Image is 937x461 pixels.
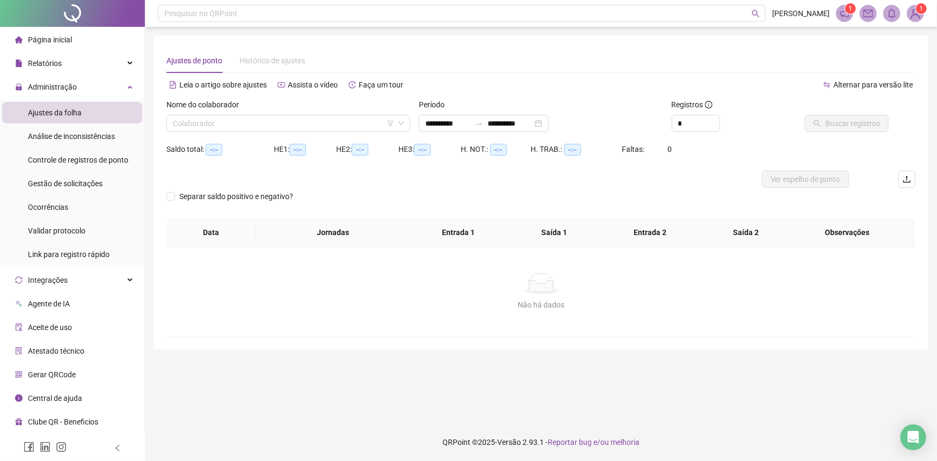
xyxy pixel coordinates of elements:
[28,370,76,379] span: Gerar QRCode
[274,143,336,156] div: HE 1:
[28,179,103,188] span: Gestão de solicitações
[907,5,924,21] img: 82420
[786,218,908,247] th: Observações
[15,394,23,402] span: info-circle
[887,9,897,18] span: bell
[772,8,830,19] span: [PERSON_NAME]
[28,83,77,91] span: Administração
[289,144,306,156] span: --:--
[419,99,452,111] label: Período
[410,218,506,247] th: Entrada 1
[698,218,794,247] th: Saída 2
[175,191,297,202] span: Separar saldo positivo e negativo?
[336,143,398,156] div: HE 2:
[398,120,404,127] span: down
[752,10,760,18] span: search
[56,442,67,452] span: instagram
[359,81,403,89] span: Faça um tour
[833,81,913,89] span: Alternar para versão lite
[845,3,856,14] sup: 1
[15,418,23,426] span: gift
[40,442,50,452] span: linkedin
[28,226,85,235] span: Validar protocolo
[239,56,305,65] span: Histórico de ajustes
[28,156,128,164] span: Controle de registros de ponto
[497,438,521,447] span: Versão
[903,175,911,184] span: upload
[823,81,831,89] span: swap
[28,132,115,141] span: Análise de inconsistências
[28,59,62,68] span: Relatórios
[840,9,849,18] span: notification
[475,119,483,128] span: swap-right
[169,81,177,89] span: file-text
[28,418,98,426] span: Clube QR - Beneficios
[28,35,72,44] span: Página inicial
[863,9,873,18] span: mail
[531,143,622,156] div: H. TRAB.:
[28,299,70,308] span: Agente de IA
[352,144,368,156] span: --:--
[166,99,246,111] label: Nome do colaborador
[602,218,698,247] th: Entrada 2
[475,119,483,128] span: to
[564,144,581,156] span: --:--
[490,144,507,156] span: --:--
[114,444,121,452] span: left
[28,323,72,332] span: Aceite de uso
[15,371,23,378] span: qrcode
[166,143,274,156] div: Saldo total:
[166,56,222,65] span: Ajustes de ponto
[28,394,82,403] span: Central de ajuda
[28,347,84,355] span: Atestado técnico
[795,226,899,238] span: Observações
[166,218,256,247] th: Data
[668,145,672,153] span: 0
[179,81,267,89] span: Leia o artigo sobre ajustes
[179,299,903,311] div: Não há dados
[288,81,338,89] span: Assista o vídeo
[348,81,356,89] span: history
[278,81,285,89] span: youtube
[15,276,23,284] span: sync
[15,324,23,331] span: audit
[28,108,82,117] span: Ajustes da folha
[622,145,647,153] span: Faltas:
[145,423,937,461] footer: QRPoint © 2025 - 2.93.1 -
[28,250,110,259] span: Link para registro rápido
[506,218,602,247] th: Saída 1
[28,203,68,211] span: Ocorrências
[387,120,394,127] span: filter
[920,5,924,12] span: 1
[256,218,410,247] th: Jornadas
[916,3,927,14] sup: Atualize o seu contato no menu Meus Dados
[548,438,640,447] span: Reportar bug e/ou melhoria
[461,143,531,156] div: H. NOT.:
[28,276,68,284] span: Integrações
[398,143,461,156] div: HE 3:
[206,144,222,156] span: --:--
[15,83,23,91] span: lock
[705,101,713,108] span: info-circle
[414,144,431,156] span: --:--
[24,442,34,452] span: facebook
[849,5,853,12] span: 1
[900,425,926,450] div: Open Intercom Messenger
[805,115,889,132] button: Buscar registros
[15,347,23,355] span: solution
[15,36,23,43] span: home
[15,60,23,67] span: file
[672,99,713,111] span: Registros
[762,171,849,188] button: Ver espelho de ponto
